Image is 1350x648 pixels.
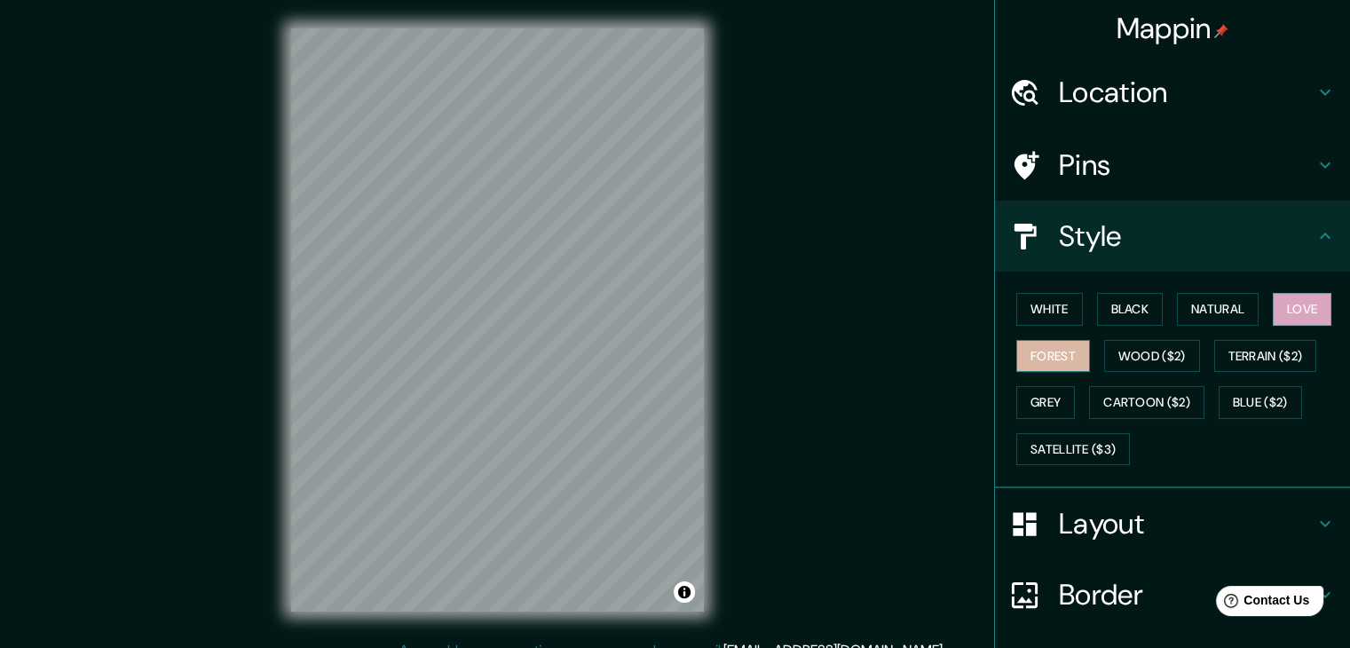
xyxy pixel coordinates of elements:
[1192,579,1330,628] iframe: Help widget launcher
[995,201,1350,272] div: Style
[1097,293,1164,326] button: Black
[291,28,704,612] canvas: Map
[1016,293,1083,326] button: White
[1273,293,1331,326] button: Love
[1016,433,1130,466] button: Satellite ($3)
[1177,293,1259,326] button: Natural
[1059,75,1314,110] h4: Location
[995,559,1350,630] div: Border
[1219,386,1302,419] button: Blue ($2)
[995,130,1350,201] div: Pins
[1059,147,1314,183] h4: Pins
[1059,577,1314,612] h4: Border
[1214,24,1228,38] img: pin-icon.png
[1089,386,1204,419] button: Cartoon ($2)
[1214,340,1317,373] button: Terrain ($2)
[1059,218,1314,254] h4: Style
[995,488,1350,559] div: Layout
[1059,506,1314,541] h4: Layout
[1016,386,1075,419] button: Grey
[1104,340,1200,373] button: Wood ($2)
[674,581,695,603] button: Toggle attribution
[1016,340,1090,373] button: Forest
[1117,11,1229,46] h4: Mappin
[995,57,1350,128] div: Location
